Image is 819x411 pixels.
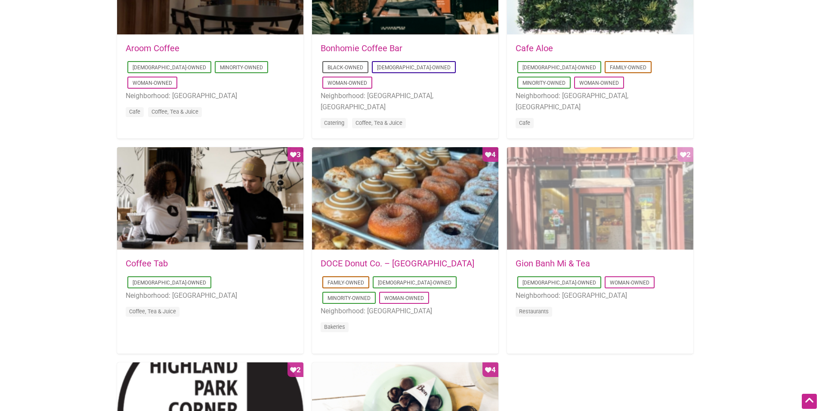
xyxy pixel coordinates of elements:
[802,394,817,409] div: Scroll Back to Top
[321,258,474,269] a: DOCE Donut Co. – [GEOGRAPHIC_DATA]
[610,280,649,286] a: Woman-Owned
[129,108,140,115] a: Cafe
[133,80,172,86] a: Woman-Owned
[610,65,646,71] a: Family-Owned
[519,308,549,315] a: Restaurants
[151,108,198,115] a: Coffee, Tea & Juice
[321,306,490,317] li: Neighborhood: [GEOGRAPHIC_DATA]
[355,120,402,126] a: Coffee, Tea & Juice
[328,280,364,286] a: Family-Owned
[522,65,596,71] a: [DEMOGRAPHIC_DATA]-Owned
[133,65,206,71] a: [DEMOGRAPHIC_DATA]-Owned
[220,65,263,71] a: Minority-Owned
[126,290,295,301] li: Neighborhood: [GEOGRAPHIC_DATA]
[321,90,490,112] li: Neighborhood: [GEOGRAPHIC_DATA], [GEOGRAPHIC_DATA]
[126,90,295,102] li: Neighborhood: [GEOGRAPHIC_DATA]
[321,43,402,53] a: Bonhomie Coffee Bar
[324,324,345,330] a: Bakeries
[328,65,363,71] a: Black-Owned
[377,65,451,71] a: [DEMOGRAPHIC_DATA]-Owned
[328,80,367,86] a: Woman-Owned
[522,280,596,286] a: [DEMOGRAPHIC_DATA]-Owned
[516,43,553,53] a: Cafe Aloe
[579,80,619,86] a: Woman-Owned
[384,295,424,301] a: Woman-Owned
[378,280,451,286] a: [DEMOGRAPHIC_DATA]-Owned
[126,43,179,53] a: Aroom Coffee
[516,258,590,269] a: Gion Banh Mi & Tea
[328,295,371,301] a: Minority-Owned
[126,258,168,269] a: Coffee Tab
[324,120,344,126] a: Catering
[516,290,685,301] li: Neighborhood: [GEOGRAPHIC_DATA]
[522,80,566,86] a: Minority-Owned
[516,90,685,112] li: Neighborhood: [GEOGRAPHIC_DATA], [GEOGRAPHIC_DATA]
[129,308,176,315] a: Coffee, Tea & Juice
[519,120,530,126] a: Cafe
[133,280,206,286] a: [DEMOGRAPHIC_DATA]-Owned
